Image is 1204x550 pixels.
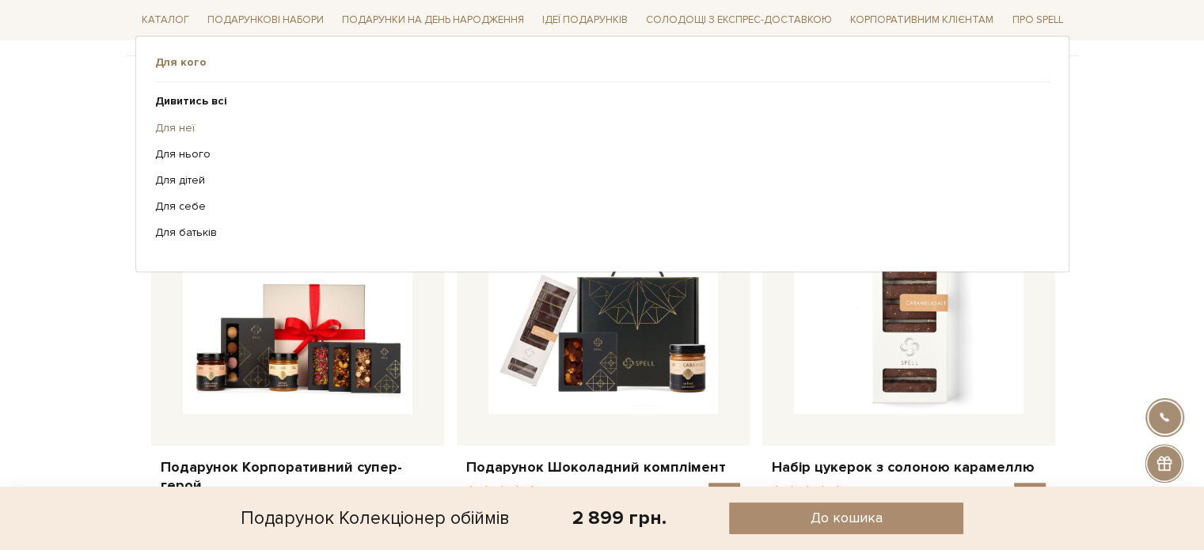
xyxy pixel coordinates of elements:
a: Для неї [155,120,1038,135]
a: Каталог [135,8,196,32]
a: Солодощі з експрес-доставкою [640,6,838,33]
a: Набір цукерок з солоною карамеллю [772,458,1046,476]
span: Для кого [155,55,1050,70]
button: До кошика [729,503,963,534]
a: Ідеї подарунків [536,8,634,32]
a: Для дітей [155,173,1038,188]
a: Для батьків [155,226,1038,240]
a: Для себе [155,199,1038,214]
a: Подарункові набори [201,8,330,32]
div: Каталог [135,36,1069,271]
a: Подарунок Шоколадний комплімент [466,458,740,476]
div: 2 899 грн. [572,506,667,530]
a: Для нього [155,147,1038,161]
b: Дивитись всі [155,94,227,108]
a: Корпоративним клієнтам [844,8,1000,32]
a: Подарунки на День народження [336,8,530,32]
div: Подарунок Колекціонер обіймів [241,503,510,534]
a: Дивитись всі [155,94,1038,108]
a: Подарунок Корпоративний супер-герой [161,458,435,495]
span: До кошика [811,509,883,527]
a: Про Spell [1005,8,1069,32]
